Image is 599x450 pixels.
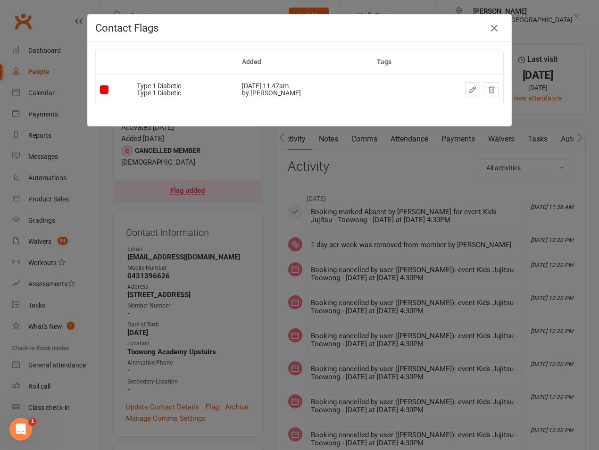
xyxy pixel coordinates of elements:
th: Tags [373,50,419,74]
h4: Contact Flags [95,22,504,34]
td: [DATE] 11:47am by [PERSON_NAME] [238,74,372,105]
div: Type 1 Diabetic [137,90,233,97]
button: Close [487,21,502,36]
th: Added [238,50,372,74]
button: Dismiss this flag [484,82,499,97]
span: Type 1 Diabetic [137,82,181,90]
iframe: Intercom live chat [9,418,32,441]
span: 1 [29,418,36,425]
